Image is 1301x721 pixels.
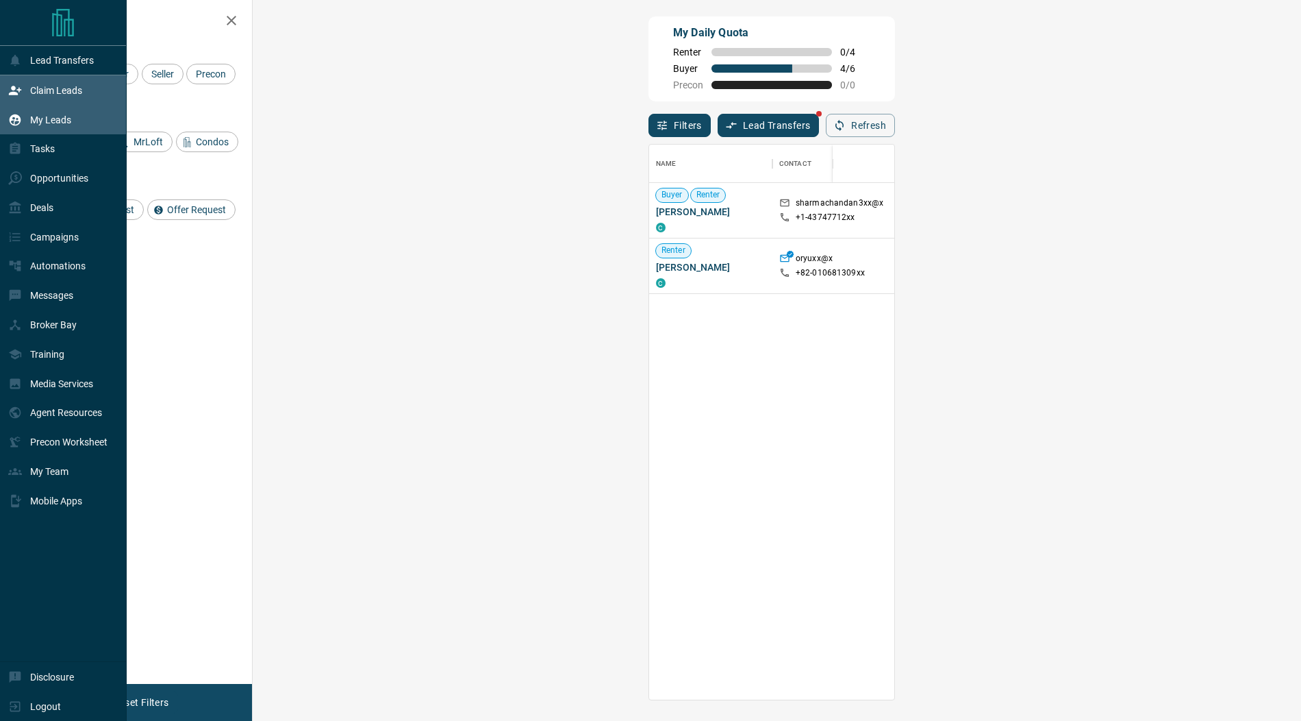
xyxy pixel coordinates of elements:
span: Buyer [656,189,688,201]
div: Contact [779,145,811,183]
div: condos.ca [656,278,666,288]
span: Buyer [673,63,703,74]
p: +1- 43747712xx [796,212,855,223]
span: [PERSON_NAME] [656,205,766,219]
div: Seller [142,64,184,84]
span: Renter [656,245,691,256]
div: Contact [772,145,882,183]
button: Reset Filters [104,691,177,714]
span: Precon [673,80,703,90]
p: My Daily Quota [673,25,870,41]
div: Condos [176,132,238,152]
p: oryuxx@x [796,253,833,267]
span: 0 / 0 [840,80,870,90]
span: Seller [147,69,179,80]
span: Renter [691,189,726,201]
div: MrLoft [114,132,173,152]
div: Precon [186,64,236,84]
span: 4 / 6 [840,63,870,74]
div: Name [656,145,677,183]
span: [PERSON_NAME] [656,260,766,274]
button: Refresh [826,114,895,137]
div: Offer Request [147,199,236,220]
h2: Filters [44,14,238,30]
button: Filters [648,114,711,137]
button: Lead Transfers [718,114,820,137]
span: Renter [673,47,703,58]
span: Precon [191,69,231,80]
span: Condos [191,136,233,147]
div: condos.ca [656,223,666,232]
p: +82- 010681309xx [796,267,865,279]
span: Offer Request [162,204,231,215]
span: MrLoft [129,136,168,147]
span: 0 / 4 [840,47,870,58]
div: Name [649,145,772,183]
p: sharmachandan3xx@x [796,197,883,212]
